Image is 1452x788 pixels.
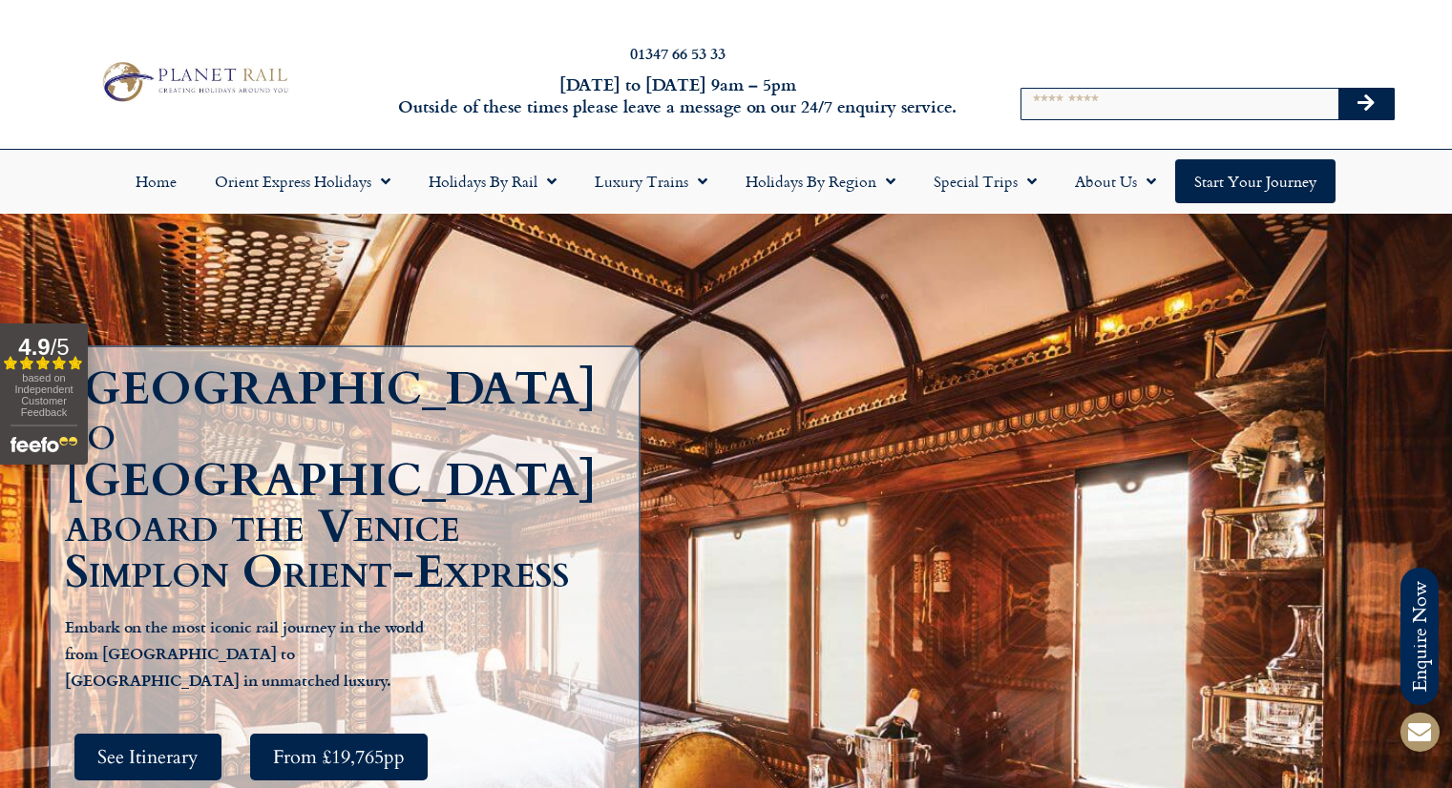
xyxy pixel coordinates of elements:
[630,42,726,64] a: 01347 66 53 33
[273,745,405,769] span: From £19,765pp
[726,159,915,203] a: Holidays by Region
[65,366,634,595] h1: [GEOGRAPHIC_DATA] to [GEOGRAPHIC_DATA] aboard the Venice Simplon Orient-Express
[95,57,293,106] img: Planet Rail Train Holidays Logo
[1175,159,1336,203] a: Start your Journey
[97,745,199,769] span: See Itinerary
[65,615,424,690] strong: Embark on the most iconic rail journey in the world from [GEOGRAPHIC_DATA] to [GEOGRAPHIC_DATA] i...
[10,159,1442,203] nav: Menu
[576,159,726,203] a: Luxury Trains
[410,159,576,203] a: Holidays by Rail
[116,159,196,203] a: Home
[74,734,221,780] a: See Itinerary
[392,73,963,118] h6: [DATE] to [DATE] 9am – 5pm Outside of these times please leave a message on our 24/7 enquiry serv...
[196,159,410,203] a: Orient Express Holidays
[1056,159,1175,203] a: About Us
[1338,89,1394,119] button: Search
[915,159,1056,203] a: Special Trips
[250,734,428,780] a: From £19,765pp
